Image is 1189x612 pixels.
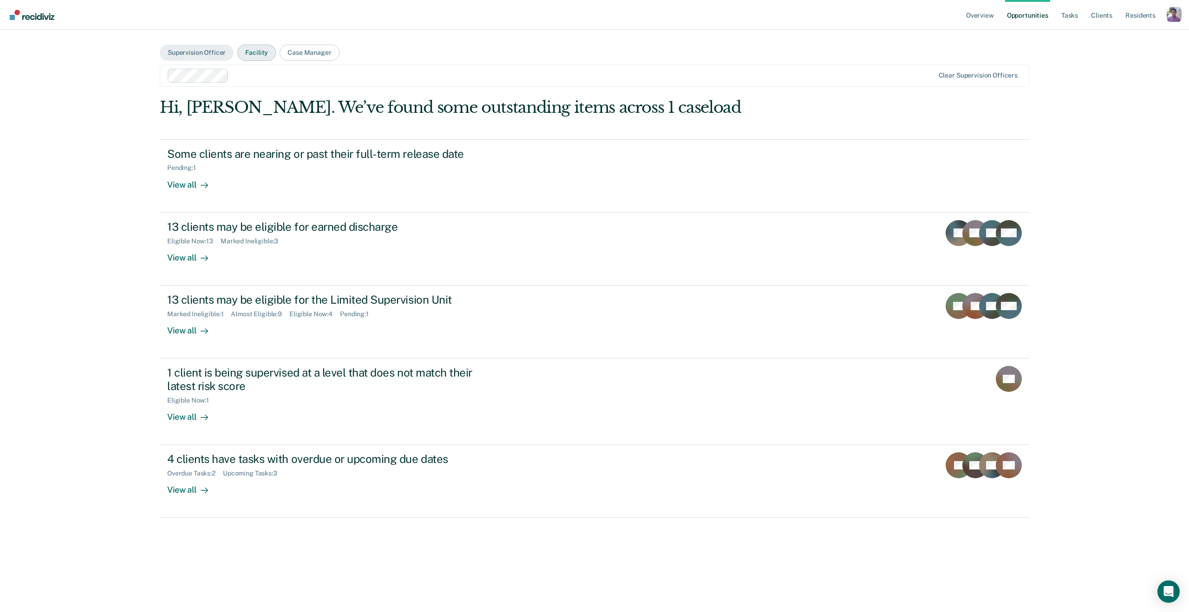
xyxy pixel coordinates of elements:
[160,45,234,61] button: Supervision Officer
[167,318,219,336] div: View all
[1167,7,1182,22] button: Profile dropdown button
[939,72,1018,79] div: Clear supervision officers
[167,147,493,161] div: Some clients are nearing or past their full-term release date
[167,293,493,306] div: 13 clients may be eligible for the Limited Supervision Unit
[160,358,1029,445] a: 1 client is being supervised at a level that does not match their latest risk scoreEligible Now:1...
[340,310,376,318] div: Pending : 1
[167,220,493,234] div: 13 clients may be eligible for earned discharge
[167,172,219,190] div: View all
[167,366,493,393] div: 1 client is being supervised at a level that does not match their latest risk score
[280,45,339,61] button: Case Manager
[1157,580,1180,603] div: Open Intercom Messenger
[223,469,285,477] div: Upcoming Tasks : 3
[167,404,219,423] div: View all
[160,139,1029,213] a: Some clients are nearing or past their full-term release datePending:1View all
[160,213,1029,286] a: 13 clients may be eligible for earned dischargeEligible Now:13Marked Ineligible:3View all
[160,286,1029,358] a: 13 clients may be eligible for the Limited Supervision UnitMarked Ineligible:1Almost Eligible:9El...
[167,164,203,172] div: Pending : 1
[160,98,856,117] div: Hi, [PERSON_NAME]. We’ve found some outstanding items across 1 caseload
[167,237,221,245] div: Eligible Now : 13
[237,45,276,61] button: Facility
[167,397,216,404] div: Eligible Now : 1
[10,10,54,20] img: Recidiviz
[167,452,493,466] div: 4 clients have tasks with overdue or upcoming due dates
[167,310,231,318] div: Marked Ineligible : 1
[167,477,219,495] div: View all
[167,245,219,263] div: View all
[160,445,1029,518] a: 4 clients have tasks with overdue or upcoming due datesOverdue Tasks:2Upcoming Tasks:3View all
[221,237,286,245] div: Marked Ineligible : 3
[289,310,340,318] div: Eligible Now : 4
[167,469,223,477] div: Overdue Tasks : 2
[231,310,289,318] div: Almost Eligible : 9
